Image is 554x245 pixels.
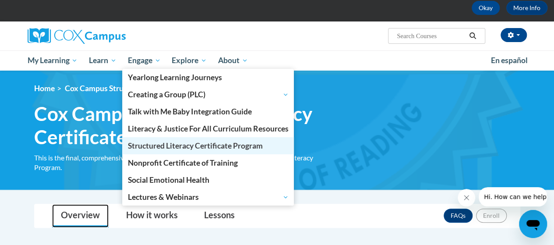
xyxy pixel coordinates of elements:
span: Engage [128,55,161,66]
a: Talk with Me Baby Integration Guide [122,103,294,120]
a: En español [485,51,533,70]
iframe: Close message [458,189,475,206]
iframe: Message from company [479,187,547,206]
span: About [218,55,248,66]
span: Nonprofit Certificate of Training [128,158,238,167]
span: Creating a Group (PLC) [128,89,289,100]
a: Explore [166,50,212,71]
a: Learn [83,50,122,71]
input: Search Courses [396,31,466,41]
a: FAQs [444,209,473,223]
span: Structured Literacy Certificate Program [128,141,263,150]
button: Okay [472,1,500,15]
iframe: Button to launch messaging window [519,210,547,238]
span: Social Emotional Health [128,175,209,185]
a: How it works [117,204,187,227]
a: Creating a Group (PLC) [122,86,294,103]
a: Yearlong Learning Journeys [122,69,294,86]
a: About [212,50,254,71]
span: Talk with Me Baby Integration Guide [128,107,252,116]
span: En español [491,56,528,65]
span: Learn [89,55,116,66]
button: Enroll [476,209,507,223]
span: Cox Campus Structured Literacy Certificate Exam [65,84,233,93]
a: Lessons [195,204,243,227]
span: My Learning [27,55,78,66]
div: This is the final, comprehensive exam for the IDA-accredited Cox Campus Structured Literacy Program. [34,153,336,172]
a: Cox Campus [28,28,185,44]
a: My Learning [22,50,84,71]
a: Literacy & Justice For All Curriculum Resources [122,120,294,137]
a: Lectures & Webinars [122,189,294,206]
span: Lectures & Webinars [128,192,289,202]
span: Yearlong Learning Journeys [128,73,222,82]
span: Explore [172,55,207,66]
span: Hi. How can we help? [5,6,71,13]
img: Cox Campus [28,28,126,44]
a: More Info [506,1,547,15]
button: Search [466,31,479,41]
a: Nonprofit Certificate of Training [122,154,294,171]
a: Overview [52,204,109,227]
a: Home [34,84,55,93]
div: Main menu [21,50,533,71]
span: Literacy & Justice For All Curriculum Resources [128,124,289,133]
a: Engage [122,50,166,71]
a: Structured Literacy Certificate Program [122,137,294,154]
a: Social Emotional Health [122,171,294,188]
button: Account Settings [501,28,527,42]
span: Cox Campus Structured Literacy Certificate Exam [34,102,336,149]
